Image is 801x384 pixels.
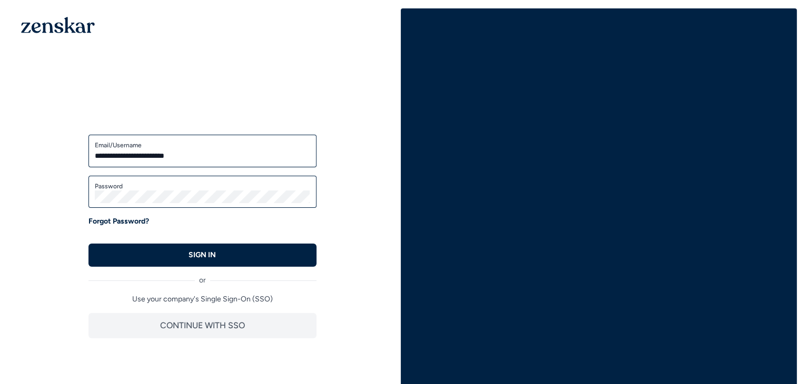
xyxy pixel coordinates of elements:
[88,313,317,338] button: CONTINUE WITH SSO
[88,267,317,286] div: or
[88,294,317,305] p: Use your company's Single Sign-On (SSO)
[88,216,149,227] a: Forgot Password?
[95,141,310,149] label: Email/Username
[95,182,310,190] label: Password
[88,244,317,267] button: SIGN IN
[21,17,95,33] img: 1OGAJ2xQqyY4LXKgY66KYq0eOWRCkrZdAb3gUhuVAqdWPZE9SRJmCz+oDMSn4zDLXe31Ii730ItAGKgCKgCCgCikA4Av8PJUP...
[189,250,216,260] p: SIGN IN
